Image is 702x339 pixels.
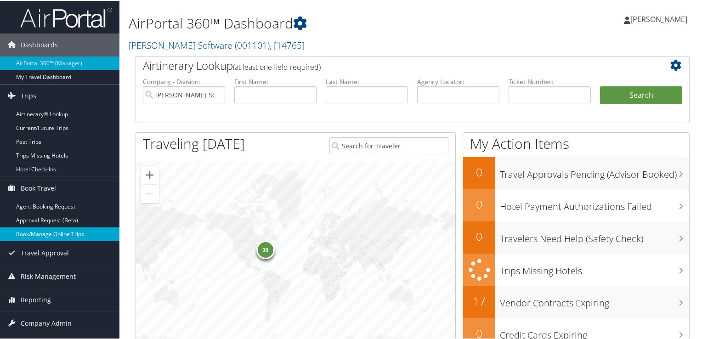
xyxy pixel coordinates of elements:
[129,38,305,51] a: [PERSON_NAME] Software
[463,220,689,253] a: 0Travelers Need Help (Safety Check)
[21,84,36,107] span: Trips
[235,38,270,51] span: ( 001101 )
[463,228,495,243] h2: 0
[326,76,408,85] label: Last Name:
[256,240,274,258] div: 30
[21,288,51,311] span: Reporting
[624,5,696,32] a: [PERSON_NAME]
[500,227,689,244] h3: Travelers Need Help (Safety Check)
[141,184,159,202] button: Zoom out
[500,259,689,277] h3: Trips Missing Hotels
[129,13,507,32] h1: AirPortal 360™ Dashboard
[463,133,689,153] h1: My Action Items
[143,76,225,85] label: Company - Division:
[329,136,449,153] input: Search for Traveler
[141,165,159,183] button: Zoom in
[463,293,495,308] h2: 17
[417,76,499,85] label: Agency Locator:
[143,133,245,153] h1: Traveling [DATE]
[463,253,689,285] a: Trips Missing Hotels
[21,264,76,287] span: Risk Management
[20,6,112,28] img: airportal-logo.png
[21,33,58,56] span: Dashboards
[500,163,689,180] h3: Travel Approvals Pending (Advisor Booked)
[509,76,591,85] label: Ticket Number:
[463,188,689,220] a: 0Hotel Payment Authorizations Failed
[270,38,305,51] span: , [ 14765 ]
[463,285,689,317] a: 17Vendor Contracts Expiring
[234,76,317,85] label: First Name:
[21,176,56,199] span: Book Travel
[21,311,72,334] span: Company Admin
[21,241,69,264] span: Travel Approval
[500,291,689,309] h3: Vendor Contracts Expiring
[600,85,682,104] button: Search
[463,196,495,211] h2: 0
[463,164,495,179] h2: 0
[500,195,689,212] h3: Hotel Payment Authorizations Failed
[463,156,689,188] a: 0Travel Approvals Pending (Advisor Booked)
[143,57,636,73] h2: Airtinerary Lookup
[630,13,687,23] span: [PERSON_NAME]
[233,61,321,71] span: (at least one field required)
